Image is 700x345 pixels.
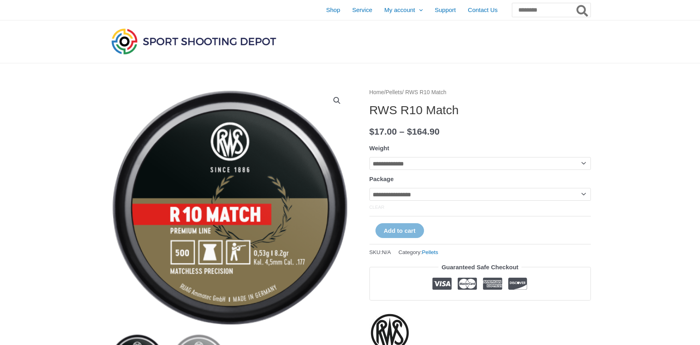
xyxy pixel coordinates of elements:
button: Search [575,3,590,17]
img: RWS R10 Match [110,87,350,328]
bdi: 164.90 [407,127,439,137]
label: Package [369,176,394,182]
span: $ [369,127,375,137]
label: Weight [369,145,390,151]
a: View full-screen image gallery [330,93,344,108]
span: SKU: [369,247,391,257]
img: Sport Shooting Depot [110,26,278,56]
h1: RWS R10 Match [369,103,591,117]
a: Pellets [386,89,402,95]
span: N/A [382,249,391,255]
nav: Breadcrumb [369,87,591,98]
a: Clear options [369,205,385,210]
bdi: 17.00 [369,127,397,137]
button: Add to cart [375,223,424,238]
a: Home [369,89,384,95]
span: $ [407,127,412,137]
legend: Guaranteed Safe Checkout [438,262,522,273]
span: Category: [398,247,438,257]
a: Pellets [422,249,438,255]
span: – [400,127,405,137]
